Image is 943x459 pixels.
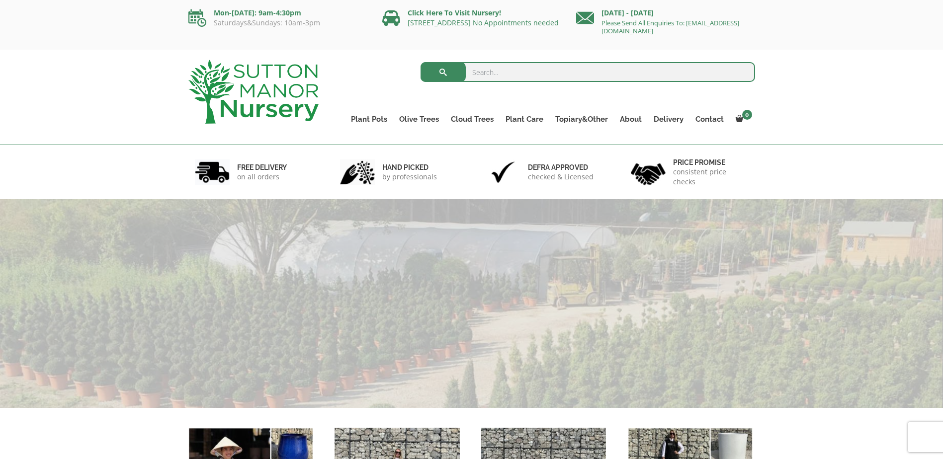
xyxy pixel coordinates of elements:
img: 1.jpg [195,159,230,185]
a: Click Here To Visit Nursery! [408,8,501,17]
h6: Price promise [673,158,749,167]
input: Search... [421,62,755,82]
a: Olive Trees [393,112,445,126]
p: by professionals [382,172,437,182]
a: 0 [730,112,755,126]
p: consistent price checks [673,167,749,187]
a: Plant Care [500,112,549,126]
img: logo [188,60,319,124]
a: Delivery [648,112,689,126]
img: 2.jpg [340,159,375,185]
h6: Defra approved [528,163,594,172]
h6: FREE DELIVERY [237,163,287,172]
a: Plant Pots [345,112,393,126]
a: [STREET_ADDRESS] No Appointments needed [408,18,559,27]
a: About [614,112,648,126]
a: Cloud Trees [445,112,500,126]
h6: hand picked [382,163,437,172]
img: 4.jpg [631,157,666,187]
span: 0 [742,110,752,120]
p: Saturdays&Sundays: 10am-3pm [188,19,367,27]
a: Topiary&Other [549,112,614,126]
p: checked & Licensed [528,172,594,182]
img: 3.jpg [486,159,520,185]
p: Mon-[DATE]: 9am-4:30pm [188,7,367,19]
p: [DATE] - [DATE] [576,7,755,19]
a: Contact [689,112,730,126]
a: Please Send All Enquiries To: [EMAIL_ADDRESS][DOMAIN_NAME] [601,18,739,35]
p: on all orders [237,172,287,182]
